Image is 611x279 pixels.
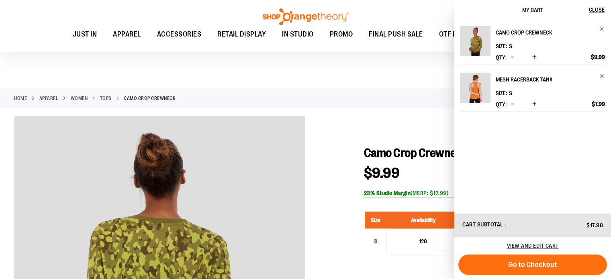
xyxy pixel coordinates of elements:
a: Mesh Racerback Tank [460,73,490,108]
span: Close [589,6,605,13]
span: IN STUDIO [282,25,314,43]
span: RETAIL DISPLAY [217,25,266,43]
span: $9.99 [591,53,605,61]
a: WOMEN [71,95,88,102]
div: S [370,235,382,247]
img: Mesh Racerback Tank [460,73,490,103]
span: Go to Checkout [508,260,557,269]
b: 23% Studio Margin [364,190,411,196]
span: Cart Subtotal [462,221,503,228]
li: Product [460,26,605,65]
a: Camo Crop Crewneck [460,26,490,61]
th: Size [365,212,386,229]
button: Decrease product quantity [509,100,516,108]
dt: Size [496,90,507,96]
a: Mesh Racerback Tank [496,73,605,86]
span: $7.99 [592,100,605,108]
span: PROMO [330,25,353,43]
span: S [509,90,512,96]
span: APPAREL [113,25,141,43]
label: Qty [496,101,507,108]
a: Remove item [599,73,605,79]
span: Camo Crop Crewneck [364,146,468,160]
button: Increase product quantity [530,100,538,108]
span: OTF BY YOU [439,25,476,43]
span: $9.99 [364,165,400,181]
a: Home [14,95,27,102]
th: Availability [386,212,460,229]
a: Tops [100,95,112,102]
h2: Mesh Racerback Tank [496,73,594,86]
a: Remove item [599,26,605,32]
a: APPAREL [39,95,59,102]
img: Camo Crop Crewneck [460,26,490,56]
img: Shop Orangetheory [262,8,350,25]
strong: Camo Crop Crewneck [124,95,175,102]
dt: Size [496,43,507,49]
h2: Camo Crop Crewneck [496,26,594,39]
a: View and edit cart [507,242,559,249]
span: 128 [419,238,427,244]
li: Product [460,65,605,112]
span: FINAL PUSH SALE [369,25,423,43]
button: Increase product quantity [530,53,538,61]
span: $17.98 [586,222,603,228]
div: (MSRP: $12.99) [364,189,597,197]
span: JUST IN [73,25,97,43]
span: ACCESSORIES [157,25,202,43]
button: Decrease product quantity [509,53,516,61]
span: S [509,43,512,49]
a: Camo Crop Crewneck [496,26,605,39]
label: Qty [496,54,507,61]
span: My Cart [522,7,543,13]
button: Go to Checkout [458,255,607,275]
